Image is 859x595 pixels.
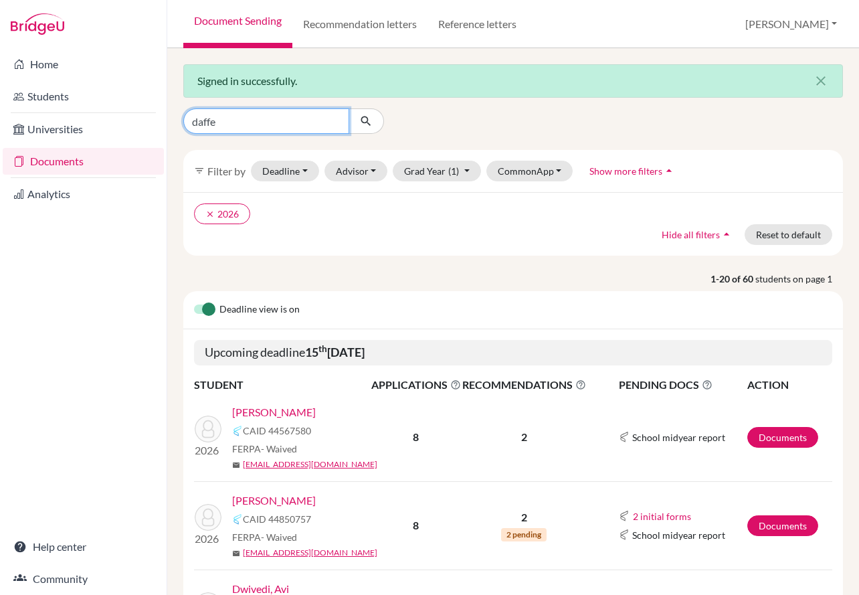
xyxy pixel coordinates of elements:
[371,377,461,393] span: APPLICATIONS
[747,376,832,394] th: ACTION
[813,73,829,89] i: close
[3,83,164,110] a: Students
[619,432,630,442] img: Common App logo
[305,345,365,359] b: 15 [DATE]
[755,272,843,286] span: students on page 1
[662,229,720,240] span: Hide all filters
[619,377,746,393] span: PENDING DOCS
[232,493,316,509] a: [PERSON_NAME]
[219,302,300,318] span: Deadline view is on
[261,443,297,454] span: - Waived
[393,161,481,181] button: Grad Year(1)
[232,514,243,525] img: Common App logo
[205,209,215,219] i: clear
[195,442,221,458] p: 2026
[243,547,377,559] a: [EMAIL_ADDRESS][DOMAIN_NAME]
[195,531,221,547] p: 2026
[589,165,662,177] span: Show more filters
[413,519,419,531] b: 8
[619,529,630,540] img: Common App logo
[3,181,164,207] a: Analytics
[747,427,818,448] a: Documents
[232,530,297,544] span: FERPA
[3,51,164,78] a: Home
[324,161,388,181] button: Advisor
[3,116,164,143] a: Universities
[261,531,297,543] span: - Waived
[194,203,250,224] button: clear2026
[195,504,221,531] img: Doshi, Shrey
[232,549,240,558] span: mail
[243,512,311,526] span: CAID 44850757
[3,533,164,560] a: Help center
[632,430,725,444] span: School midyear report
[232,426,243,436] img: Common App logo
[578,161,687,181] button: Show more filtersarrow_drop_up
[3,148,164,175] a: Documents
[799,65,842,97] button: Close
[745,224,832,245] button: Reset to default
[3,566,164,592] a: Community
[243,424,311,438] span: CAID 44567580
[207,165,246,177] span: Filter by
[501,528,547,541] span: 2 pending
[650,224,745,245] button: Hide all filtersarrow_drop_up
[194,376,371,394] th: STUDENT
[11,13,64,35] img: Bridge-U
[448,165,459,177] span: (1)
[232,442,297,456] span: FERPA
[662,164,676,177] i: arrow_drop_up
[462,509,586,525] p: 2
[251,161,319,181] button: Deadline
[183,64,843,98] div: Signed in successfully.
[413,430,419,443] b: 8
[632,528,725,542] span: School midyear report
[232,461,240,469] span: mail
[710,272,755,286] strong: 1-20 of 60
[632,509,692,524] button: 2 initial forms
[194,340,832,365] h5: Upcoming deadline
[747,515,818,536] a: Documents
[195,416,221,442] img: Berko-Boateng, Andrew
[183,108,349,134] input: Find student by name...
[194,165,205,176] i: filter_list
[462,377,586,393] span: RECOMMENDATIONS
[720,228,733,241] i: arrow_drop_up
[486,161,573,181] button: CommonApp
[619,511,630,521] img: Common App logo
[739,11,843,37] button: [PERSON_NAME]
[462,429,586,445] p: 2
[232,404,316,420] a: [PERSON_NAME]
[318,343,327,354] sup: th
[243,458,377,471] a: [EMAIL_ADDRESS][DOMAIN_NAME]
